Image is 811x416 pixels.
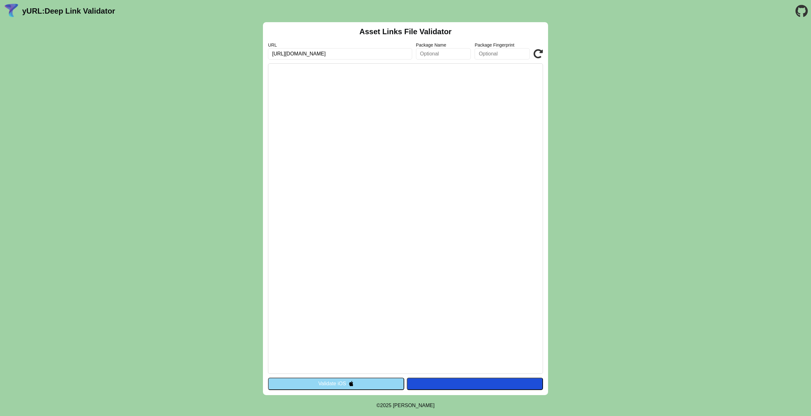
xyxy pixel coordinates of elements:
h2: Asset Links File Validator [360,27,452,36]
a: Michael Ibragimchayev's Personal Site [393,403,435,408]
span: 2025 [380,403,392,408]
button: Validate iOS [268,378,404,390]
a: yURL:Deep Link Validator [22,7,115,16]
img: yURL Logo [3,3,20,19]
input: Required [268,48,412,60]
label: URL [268,42,412,48]
input: Optional [475,48,530,60]
footer: © [376,395,434,416]
img: appleIcon.svg [348,381,354,386]
input: Optional [416,48,471,60]
label: Package Fingerprint [475,42,530,48]
label: Package Name [416,42,471,48]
